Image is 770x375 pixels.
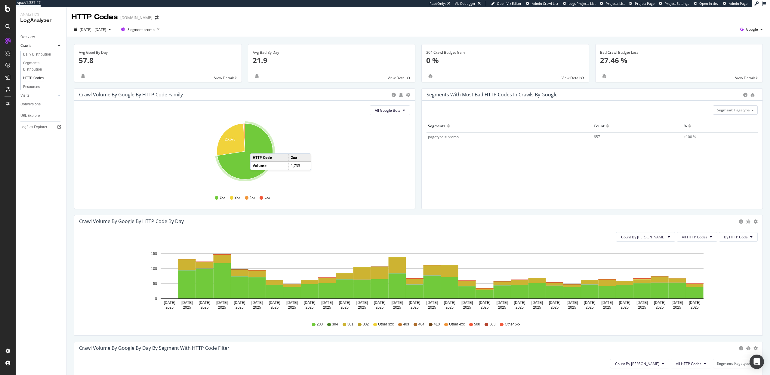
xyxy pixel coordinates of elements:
p: 27.46 % [600,55,758,65]
div: circle-info [739,219,743,224]
text: 2025 [411,305,419,310]
text: 2025 [236,305,244,310]
text: 2025 [165,305,174,310]
span: [DATE] - [DATE] [80,27,106,32]
span: By HTTP Code [724,234,748,240]
span: Google [746,27,758,32]
button: Segment:promo [119,25,162,34]
span: All Google Bots [375,108,400,113]
span: 403 [403,322,409,327]
div: Viz Debugger: [455,1,476,6]
text: [DATE] [514,301,525,305]
text: 2025 [673,305,681,310]
span: 500 [474,322,480,327]
a: Overview [20,34,62,40]
span: 2xx [220,195,225,200]
text: 2025 [306,305,314,310]
span: Other 5xx [505,322,520,327]
text: 2025 [516,305,524,310]
text: 2025 [621,305,629,310]
span: 410 [434,322,440,327]
a: Open Viz Editor [491,1,522,6]
a: Open in dev [694,1,719,6]
span: 404 [418,322,424,327]
text: 2025 [253,305,261,310]
div: 304 Crawl Budget Gain [426,50,584,55]
span: 4xx [250,195,255,200]
div: Resources [23,84,40,90]
a: Admin Crawl List [526,1,558,6]
button: All HTTP Codes [671,359,711,368]
span: All HTTP Codes [682,234,707,240]
td: Volume [251,162,289,169]
span: 657 [594,134,600,139]
button: Count By [PERSON_NAME] [610,359,669,368]
span: +100 % [684,134,696,139]
div: Bad Crawl Budget Loss [600,50,758,55]
a: Logs Projects List [563,1,596,6]
span: pagetype = promo [428,134,459,139]
text: [DATE] [427,301,438,305]
text: [DATE] [461,301,473,305]
span: View Details [562,75,582,80]
text: 2025 [603,305,611,310]
div: HTTP Codes [72,12,118,22]
div: bug [399,93,403,97]
text: [DATE] [654,301,665,305]
span: Logs Projects List [568,1,596,6]
text: [DATE] [689,301,701,305]
text: [DATE] [584,301,595,305]
text: 2025 [393,305,401,310]
div: Daily Distribution [23,51,51,58]
div: arrow-right-arrow-left [155,16,159,20]
a: Projects List [600,1,625,6]
text: [DATE] [199,301,210,305]
div: HTTP Codes [23,75,44,81]
text: [DATE] [181,301,193,305]
text: 2025 [533,305,541,310]
div: Overview [20,34,35,40]
span: View Details [388,75,408,80]
div: % [684,121,687,131]
text: [DATE] [409,301,420,305]
text: 50 [153,282,157,286]
text: 2025 [428,305,436,310]
span: Admin Page [729,1,747,6]
text: [DATE] [251,301,263,305]
text: [DATE] [269,301,280,305]
div: Count [594,121,605,131]
span: 3xx [235,195,240,200]
text: 26.6% [225,137,235,141]
text: [DATE] [216,301,228,305]
button: All HTTP Codes [677,232,717,242]
text: 2025 [183,305,191,310]
text: [DATE] [602,301,613,305]
div: bug [426,74,435,78]
svg: A chart. [79,246,758,316]
text: 2025 [656,305,664,310]
text: [DATE] [549,301,560,305]
div: bug [79,74,87,78]
div: gear [753,346,758,350]
div: Segments with most bad HTTP codes in Crawls by google [427,92,558,98]
div: A chart. [79,120,410,189]
div: bug [253,74,261,78]
div: circle-info [392,93,396,97]
text: [DATE] [671,301,683,305]
div: Crawl Volume by google by HTTP Code Family [79,92,183,98]
text: 2025 [270,305,279,310]
span: View Details [735,75,756,80]
span: 5xx [264,195,270,200]
span: Segment [717,107,733,113]
a: Project Page [629,1,654,6]
text: 0 [155,297,157,301]
text: [DATE] [356,301,368,305]
div: URL Explorer [20,113,41,119]
p: 21.9 [253,55,411,65]
text: [DATE] [164,301,175,305]
p: 0 % [426,55,584,65]
span: 200 [317,322,323,327]
div: gear [406,93,410,97]
div: LogAnalyzer [20,17,62,24]
td: HTTP Code [251,154,289,162]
